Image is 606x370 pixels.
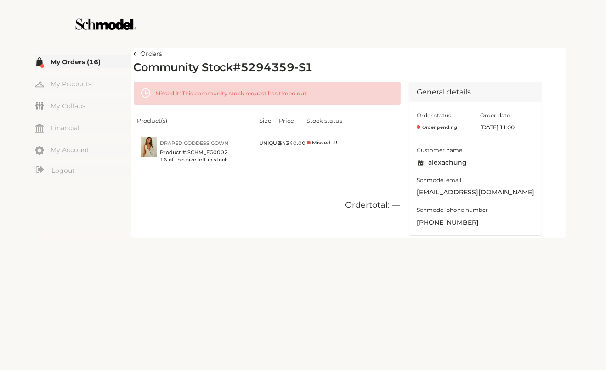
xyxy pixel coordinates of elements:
[417,217,534,228] span: [PHONE_NUMBER]
[417,187,534,198] span: orders+alexachung@schmodel.shop
[417,124,457,131] span: Order pending
[134,111,256,130] th: Product(s)
[35,121,131,134] a: Financial
[256,111,276,130] th: Size
[480,112,510,119] span: Order date
[150,90,393,97] div: Missed it! This community stock request has timed out.
[160,139,252,147] a: Draped Goddess Gown
[35,146,44,155] img: my-account.svg
[417,205,534,215] span: Schmodel phone number
[417,157,534,168] span: alexachung
[307,139,366,146] span: Missed it!
[417,160,424,166] img: shop-black.svg
[276,111,303,130] th: Price
[35,57,44,66] img: my-order.svg
[417,88,471,96] span: General details
[35,77,131,90] a: My Products
[35,143,131,156] a: My Account
[35,99,131,112] a: My Collabs
[303,111,401,130] th: Stock status
[134,61,313,74] h2: Community Stock # 5294359-S1
[35,165,131,177] a: Logout
[134,199,401,210] div: Order total: —
[134,51,137,56] img: left-arrow.svg
[35,102,44,110] img: my-friends.svg
[279,140,306,146] span: $ 4340.00
[417,112,451,119] span: Order status
[160,156,252,163] span: 16 of this size left in stock
[417,176,534,185] span: Schmodel email
[480,124,534,131] span: [DATE] 11:00
[260,136,281,150] div: UNIQUE
[35,55,131,178] div: Menu
[35,124,44,133] img: my-financial.svg
[134,49,163,60] a: Orders
[160,149,252,156] span: Product #: SCHM_EG0002
[35,80,44,89] img: my-hanger.svg
[312,139,366,146] span: Missed it!
[417,146,534,155] span: Customer name
[35,55,131,68] a: My Orders (16)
